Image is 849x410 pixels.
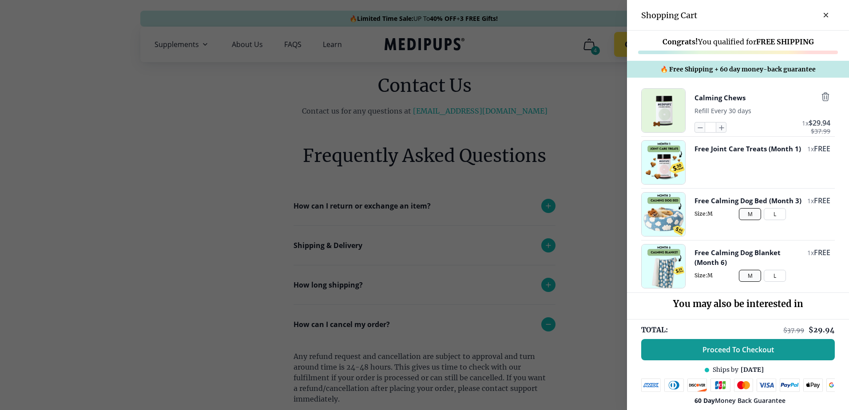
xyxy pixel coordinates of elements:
[638,298,838,309] h3: You may also be interested in
[694,396,715,405] strong: 60 Day
[764,270,786,282] button: L
[694,248,803,267] button: Free Calming Dog Blanket (Month 6)
[694,144,801,154] button: Free Joint Care Treats (Month 1)
[811,128,830,135] span: $ 37.99
[814,248,830,257] span: FREE
[734,378,754,392] img: mastercard
[757,378,776,392] img: visa
[783,326,804,334] span: $ 37.99
[780,378,800,392] img: paypal
[814,196,830,205] span: FREE
[764,208,786,220] button: L
[641,325,668,335] span: TOTAL:
[694,92,746,103] button: Calming Chews
[809,325,835,334] span: $ 29.94
[641,10,697,20] h3: Shopping Cart
[694,272,830,279] span: Size: M
[803,378,823,392] img: apple
[642,141,685,184] img: Free Joint Care Treats (Month 1)
[663,37,698,46] strong: Congrats!
[741,366,764,374] span: [DATE]
[694,396,786,405] span: Money Back Guarantee
[641,378,661,392] img: amex
[663,37,814,46] span: You qualified for
[642,244,685,288] img: Free Calming Dog Blanket (Month 6)
[807,248,814,257] span: 1 x
[660,65,816,73] span: 🔥 Free Shipping + 60 day money-back guarantee
[710,378,730,392] img: jcb
[642,193,685,236] img: Free Calming Dog Bed (Month 3)
[807,145,814,153] span: 1 x
[664,378,684,392] img: diners-club
[817,6,835,24] button: close-cart
[687,378,707,392] img: discover
[694,196,801,205] button: Free Calming Dog Bed (Month 3)
[694,106,751,115] span: Refill Every 30 days
[713,366,738,374] span: Ships by
[739,270,761,282] button: M
[802,119,809,127] span: 1 x
[814,144,830,154] span: FREE
[694,210,830,217] span: Size: M
[641,339,835,360] button: Proceed To Checkout
[809,118,830,128] span: $ 29.94
[642,89,685,132] img: Calming Chews
[826,378,846,392] img: google
[756,37,814,46] strong: FREE SHIPPING
[739,208,761,220] button: M
[702,345,774,354] span: Proceed To Checkout
[807,197,814,205] span: 1 x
